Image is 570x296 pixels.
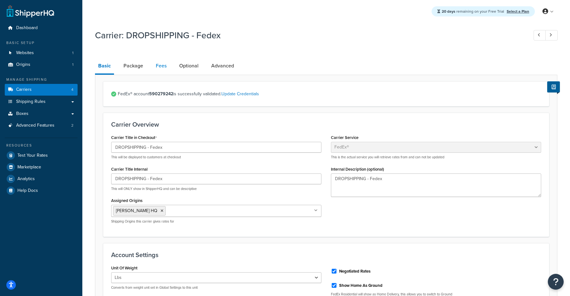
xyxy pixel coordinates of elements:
div: Resources [5,143,78,148]
a: Boxes [5,108,78,120]
span: 4 [71,87,73,92]
span: Dashboard [16,25,38,31]
a: Select a Plan [507,9,529,14]
a: Websites1 [5,47,78,59]
a: Marketplace [5,161,78,173]
span: 2 [71,123,73,128]
a: Carriers4 [5,84,78,96]
a: Shipping Rules [5,96,78,108]
span: remaining on your Free Trial [442,9,505,14]
li: Advanced Features [5,120,78,131]
li: Origins [5,59,78,71]
button: Open Resource Center [548,274,564,290]
div: Basic Setup [5,40,78,46]
a: Analytics [5,173,78,185]
span: Boxes [16,111,28,117]
span: Carriers [16,87,32,92]
a: Advanced Features2 [5,120,78,131]
label: Carrier Title Internal [111,167,148,172]
span: Help Docs [17,188,38,193]
div: Manage Shipping [5,77,78,82]
a: Previous Record [534,30,546,41]
a: Package [120,58,146,73]
li: Websites [5,47,78,59]
a: Advanced [208,58,237,73]
a: Optional [176,58,202,73]
a: Next Record [545,30,558,41]
span: Websites [16,50,34,56]
strong: 590279242 [149,91,173,97]
span: Marketplace [17,165,41,170]
label: Enabled [95,47,123,55]
a: Update Credentials [221,91,259,97]
span: Analytics [17,176,35,182]
span: Origins [16,62,30,67]
label: Carrier Title in Checkout [111,135,157,140]
label: Assigned Origins [111,198,142,203]
a: Help Docs [5,185,78,196]
span: 1 [72,62,73,67]
textarea: DROPSHIPPING - Fedex [331,173,541,197]
label: Internal Description (optional) [331,167,384,172]
h3: Account Settings [111,251,541,258]
a: Test Your Rates [5,150,78,161]
span: Test Your Rates [17,153,48,158]
label: Unit Of Weight [111,266,137,270]
a: Basic [95,58,114,75]
h3: Carrier Overview [111,121,541,128]
li: Carriers [5,84,78,96]
a: Fees [153,58,170,73]
span: Shipping Rules [16,99,46,104]
p: This will ONLY show in ShipperHQ and can be descriptive [111,186,321,191]
span: Advanced Features [16,123,54,128]
p: This is the actual service you will retrieve rates from and can not be updated [331,155,541,160]
label: Negotiated Rates [339,268,370,274]
p: Converts from weight unit set in Global Settings to this unit [111,285,321,290]
label: Carrier Service [331,135,358,140]
strong: 20 days [442,9,455,14]
span: [PERSON_NAME] HQ [116,207,157,214]
h1: Carrier: DROPSHIPPING - Fedex [95,29,522,41]
p: Shipping Origins this carrier gives rates for [111,219,321,224]
span: FedEx® account is successfully validated. [118,90,541,98]
button: Show Help Docs [547,81,560,92]
label: Show Home As Ground [339,283,383,288]
a: Origins1 [5,59,78,71]
span: 1 [72,50,73,56]
p: This will be displayed to customers at checkout [111,155,321,160]
a: Dashboard [5,22,78,34]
